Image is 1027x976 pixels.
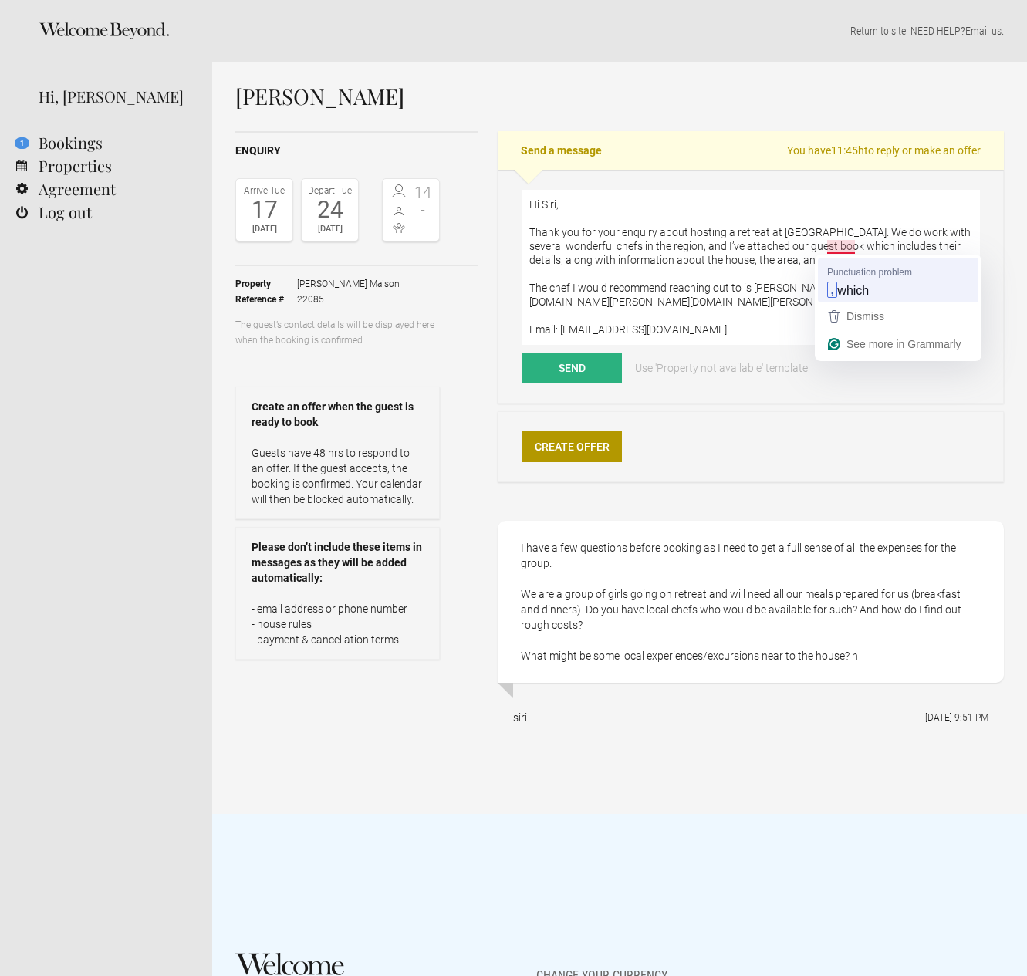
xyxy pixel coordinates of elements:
[306,221,354,237] div: [DATE]
[925,712,988,723] flynt-date-display: [DATE] 9:51 PM
[297,276,400,292] span: [PERSON_NAME] Maison
[15,137,29,149] flynt-notification-badge: 1
[411,202,436,218] span: -
[252,399,424,430] strong: Create an offer when the guest is ready to book
[235,317,440,348] p: The guest’s contact details will be displayed here when the booking is confirmed.
[297,292,400,307] span: 22085
[39,85,189,108] div: Hi, [PERSON_NAME]
[513,710,527,725] div: siri
[235,276,297,292] strong: Property
[240,221,289,237] div: [DATE]
[252,539,424,586] strong: Please don’t include these items in messages as they will be added automatically:
[235,85,1004,108] h1: [PERSON_NAME]
[235,292,297,307] strong: Reference #
[787,143,981,158] span: You have to reply or make an offer
[498,131,1004,170] h2: Send a message
[252,445,424,507] p: Guests have 48 hrs to respond to an offer. If the guest accepts, the booking is confirmed. Your c...
[411,184,436,200] span: 14
[306,198,354,221] div: 24
[498,521,1004,683] div: I have a few questions before booking as I need to get a full sense of all the expenses for the g...
[240,198,289,221] div: 17
[522,353,622,383] button: Send
[411,220,436,235] span: -
[240,183,289,198] div: Arrive Tue
[306,183,354,198] div: Depart Tue
[965,25,1002,37] a: Email us
[831,144,864,157] flynt-countdown: 11:45h
[850,25,906,37] a: Return to site
[235,23,1004,39] p: | NEED HELP? .
[522,190,980,345] textarea: To enrich screen reader interactions, please activate Accessibility in Grammarly extension settings
[235,143,478,159] h2: Enquiry
[252,601,424,647] p: - email address or phone number - house rules - payment & cancellation terms
[624,353,819,383] a: Use 'Property not available' template
[522,431,622,462] a: Create Offer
